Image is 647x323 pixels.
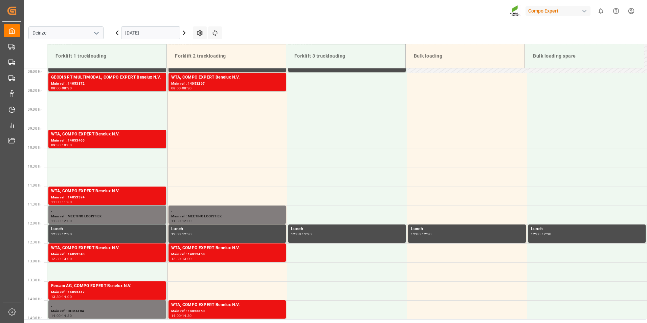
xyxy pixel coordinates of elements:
span: 13:00 Hr [28,259,42,263]
div: Fercam AG, COMPO EXPERT Benelux N.V. [51,283,163,289]
div: - [181,87,182,90]
span: 12:30 Hr [28,240,42,244]
div: - [61,295,62,298]
input: Type to search/select [28,26,104,39]
img: Screenshot%202023-09-29%20at%2010.02.21.png_1712312052.png [510,5,521,17]
div: Lunch [171,226,283,233]
div: WTA, COMPO EXPERT Benelux N.V. [171,245,283,252]
div: Bulk loading spare [530,50,639,62]
div: - [181,314,182,317]
div: - [181,219,182,222]
span: 14:30 Hr [28,316,42,320]
div: Main ref : 14053465 [51,138,163,144]
div: Main ref : 14053372 [51,81,163,87]
div: 14:30 [62,314,72,317]
button: show 0 new notifications [593,3,608,19]
div: WTA, COMPO EXPERT Benelux N.V. [51,188,163,195]
div: WTA, COMPO EXPERT Benelux N.V. [51,245,163,252]
div: 12:30 [182,233,192,236]
span: 10:00 Hr [28,146,42,149]
div: 12:00 [171,233,181,236]
div: 14:00 [171,314,181,317]
span: 09:30 Hr [28,127,42,130]
div: Main ref : 14053267 [171,81,283,87]
div: 11:30 [51,219,61,222]
input: DD.MM.YYYY [121,26,180,39]
div: Main ref : 14053350 [171,308,283,314]
div: Main ref : MEETING LOGISTIEK [51,214,163,219]
div: 13:00 [182,257,192,260]
div: 13:00 [62,257,72,260]
div: - [541,233,542,236]
div: - [61,219,62,222]
button: Help Center [608,3,624,19]
span: 10:30 Hr [28,165,42,168]
div: 12:30 [302,233,312,236]
div: 14:00 [51,314,61,317]
button: open menu [91,28,101,38]
button: Compo Expert [526,4,593,17]
div: 14:30 [182,314,192,317]
div: Lunch [291,226,403,233]
div: WTA, COMPO EXPERT Benelux N.V. [51,131,163,138]
div: Lunch [531,226,643,233]
span: 08:00 Hr [28,70,42,73]
div: - [181,257,182,260]
div: - [301,233,302,236]
div: 12:30 [422,233,432,236]
div: 10:00 [62,144,72,147]
div: Main ref : MEETING LOGISTIEK [171,214,283,219]
div: 12:00 [182,219,192,222]
div: 11:30 [62,200,72,203]
div: - [421,233,422,236]
div: Bulk loading [411,50,519,62]
div: 12:00 [291,233,301,236]
div: Main ref : 14053417 [51,289,163,295]
div: - [61,144,62,147]
div: , [51,302,163,308]
div: 13:30 [51,295,61,298]
div: , [51,207,163,214]
span: 11:30 Hr [28,202,42,206]
div: 12:00 [51,233,61,236]
div: 08:30 [62,87,72,90]
div: - [61,87,62,90]
div: GEODIS RT MULTIMODAL, COMPO EXPERT Benelux N.V. [51,74,163,81]
span: 14:00 Hr [28,297,42,301]
div: - [61,314,62,317]
span: 09:00 Hr [28,108,42,111]
div: 08:00 [51,87,61,90]
div: 08:30 [182,87,192,90]
div: - [61,257,62,260]
div: 14:00 [62,295,72,298]
div: 11:30 [171,219,181,222]
div: 12:30 [542,233,552,236]
div: Lunch [411,226,523,233]
span: 08:30 Hr [28,89,42,92]
div: Main ref : 14053458 [171,252,283,257]
div: 08:00 [171,87,181,90]
span: 11:00 Hr [28,184,42,187]
div: 09:30 [51,144,61,147]
div: - [61,233,62,236]
div: Forklift 2 truckloading [172,50,281,62]
div: Forklift 3 truckloading [292,50,400,62]
div: 12:00 [62,219,72,222]
div: , [171,207,283,214]
div: - [181,233,182,236]
div: 12:00 [531,233,541,236]
div: Main ref : 14053343 [51,252,163,257]
div: Forklift 1 truckloading [53,50,161,62]
div: 12:00 [411,233,421,236]
div: Lunch [51,226,163,233]
div: Compo Expert [526,6,590,16]
div: 12:30 [62,233,72,236]
div: Main ref : 14053374 [51,195,163,200]
div: 12:30 [51,257,61,260]
div: WTA, COMPO EXPERT Benelux N.V. [171,74,283,81]
div: 12:30 [171,257,181,260]
div: 11:00 [51,200,61,203]
span: 13:30 Hr [28,278,42,282]
div: Main ref : DEMATRA [51,308,163,314]
div: - [61,200,62,203]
